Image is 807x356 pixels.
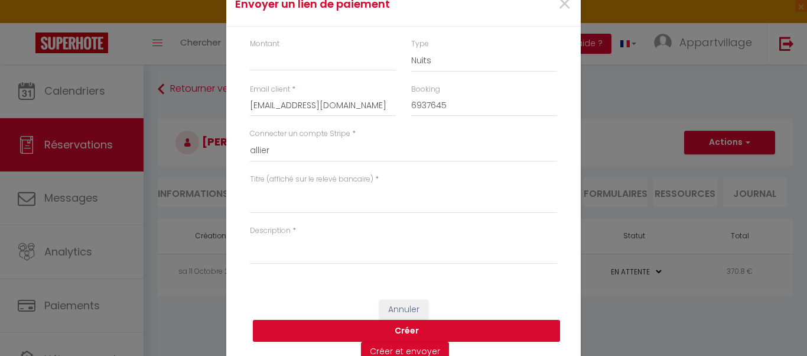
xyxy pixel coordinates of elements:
label: Montant [250,38,279,50]
label: Connecter un compte Stripe [250,128,350,140]
label: Email client [250,84,290,95]
label: Booking [411,84,440,95]
label: Titre (affiché sur le relevé bancaire) [250,174,373,185]
label: Description [250,225,291,237]
button: Créer [253,320,560,342]
label: Type [411,38,429,50]
button: Annuler [379,300,428,320]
